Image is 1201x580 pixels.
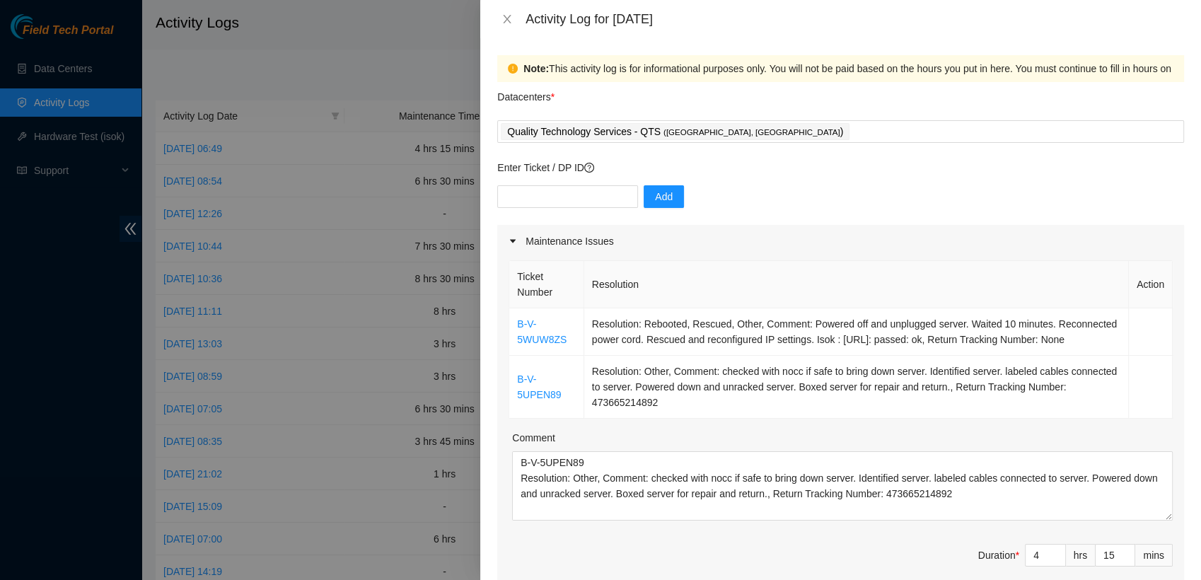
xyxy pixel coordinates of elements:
[507,124,843,140] p: Quality Technology Services - QTS )
[1135,544,1173,567] div: mins
[509,237,517,245] span: caret-right
[497,160,1184,175] p: Enter Ticket / DP ID
[584,261,1129,308] th: Resolution
[1066,544,1096,567] div: hrs
[584,163,594,173] span: question-circle
[497,225,1184,257] div: Maintenance Issues
[509,261,584,308] th: Ticket Number
[512,451,1173,521] textarea: Comment
[644,185,684,208] button: Add
[523,61,549,76] strong: Note:
[517,318,567,345] a: B-V-5WUW8ZS
[512,430,555,446] label: Comment
[978,547,1019,563] div: Duration
[517,373,561,400] a: B-V-5UPEN89
[508,64,518,74] span: exclamation-circle
[584,356,1129,419] td: Resolution: Other, Comment: checked with nocc if safe to bring down server. Identified server. la...
[497,82,555,105] p: Datacenters
[497,13,517,26] button: Close
[1129,261,1173,308] th: Action
[584,308,1129,356] td: Resolution: Rebooted, Rescued, Other, Comment: Powered off and unplugged server. Waited 10 minute...
[663,128,840,137] span: ( [GEOGRAPHIC_DATA], [GEOGRAPHIC_DATA]
[501,13,513,25] span: close
[526,11,1184,27] div: Activity Log for [DATE]
[655,189,673,204] span: Add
